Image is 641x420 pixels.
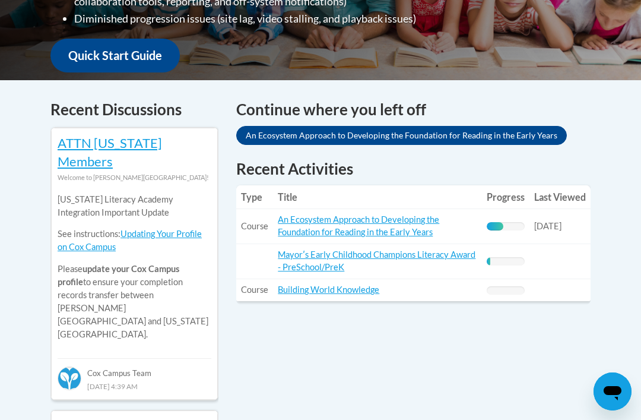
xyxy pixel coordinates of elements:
th: Title [273,185,482,209]
a: Updating Your Profile on Cox Campus [58,229,202,252]
div: [DATE] 4:39 AM [58,380,211,393]
span: Course [241,221,268,231]
div: Progress, % [487,257,490,266]
a: Quick Start Guide [50,39,180,72]
div: Please to ensure your completion records transfer between [PERSON_NAME][GEOGRAPHIC_DATA] and [US_... [58,184,211,350]
a: ATTN [US_STATE] Members [58,135,162,169]
iframe: Button to launch messaging window [594,372,632,410]
h1: Recent Activities [236,158,591,179]
th: Last Viewed [529,185,591,209]
li: Diminished progression issues (site lag, video stalling, and playback issues) [74,10,481,27]
div: Welcome to [PERSON_NAME][GEOGRAPHIC_DATA]! [58,171,211,184]
th: Progress [482,185,529,209]
p: See instructions: [58,228,211,254]
div: Progress, % [487,222,503,230]
b: update your Cox Campus profile [58,264,179,287]
a: Mayorʹs Early Childhood Champions Literacy Award - PreSchool/PreK [278,250,475,272]
p: [US_STATE] Literacy Academy Integration Important Update [58,193,211,219]
a: An Ecosystem Approach to Developing the Foundation for Reading in the Early Years [278,214,439,237]
span: [DATE] [534,221,561,231]
th: Type [236,185,273,209]
a: An Ecosystem Approach to Developing the Foundation for Reading in the Early Years [236,126,567,145]
a: Building World Knowledge [278,285,379,295]
h4: Continue where you left off [236,98,591,121]
img: Cox Campus Team [58,367,81,390]
div: Cox Campus Team [58,358,211,380]
span: Course [241,285,268,295]
h4: Recent Discussions [50,98,218,121]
